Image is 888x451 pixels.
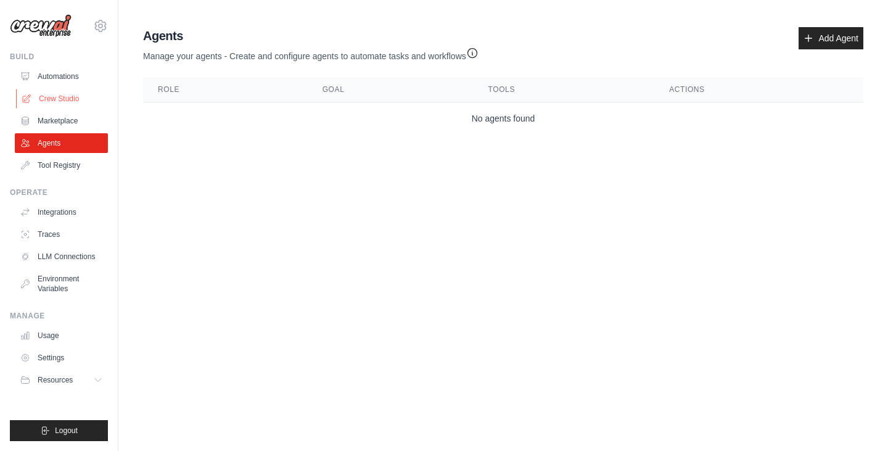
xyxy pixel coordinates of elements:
[654,77,863,102] th: Actions
[799,27,863,49] a: Add Agent
[10,188,108,197] div: Operate
[15,348,108,368] a: Settings
[143,44,479,62] p: Manage your agents - Create and configure agents to automate tasks and workflows
[15,155,108,175] a: Tool Registry
[16,89,109,109] a: Crew Studio
[15,133,108,153] a: Agents
[143,102,863,135] td: No agents found
[10,420,108,441] button: Logout
[15,111,108,131] a: Marketplace
[55,426,78,436] span: Logout
[10,311,108,321] div: Manage
[38,375,73,385] span: Resources
[15,67,108,86] a: Automations
[10,14,72,38] img: Logo
[10,52,108,62] div: Build
[308,77,474,102] th: Goal
[15,202,108,222] a: Integrations
[143,77,308,102] th: Role
[474,77,655,102] th: Tools
[15,326,108,345] a: Usage
[15,247,108,267] a: LLM Connections
[15,370,108,390] button: Resources
[15,269,108,299] a: Environment Variables
[143,27,479,44] h2: Agents
[15,225,108,244] a: Traces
